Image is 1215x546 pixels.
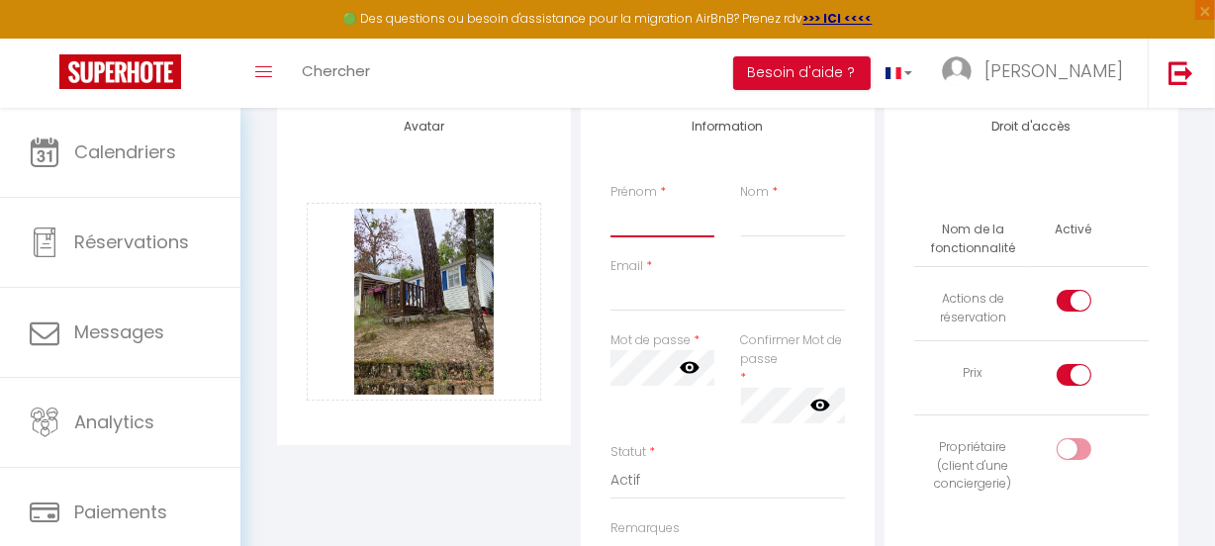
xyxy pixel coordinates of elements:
span: Paiements [74,500,167,524]
div: Actions de réservation [922,290,1023,327]
label: Nom [741,183,770,202]
a: ... [PERSON_NAME] [927,39,1148,108]
span: Messages [74,319,164,344]
h4: Information [610,120,845,134]
span: [PERSON_NAME] [984,58,1123,83]
span: Réservations [74,229,189,254]
label: Email [610,257,643,276]
th: Nom de la fonctionnalité [914,213,1031,266]
img: ... [942,56,972,86]
label: Mot de passe [610,331,691,350]
button: Besoin d'aide ? [733,56,871,90]
th: Activé [1047,213,1099,247]
label: Prénom [610,183,657,202]
img: Super Booking [59,54,181,89]
a: >>> ICI <<<< [803,10,873,27]
h4: Avatar [307,120,541,134]
div: Propriétaire (client d'une conciergerie) [922,438,1023,495]
span: Calendriers [74,139,176,164]
h4: Droit d'accès [914,120,1149,134]
div: Prix [922,364,1023,383]
label: Statut [610,443,646,462]
a: Chercher [287,39,385,108]
label: Remarques [610,519,680,538]
span: Chercher [302,60,370,81]
img: logout [1168,60,1193,85]
label: Confirmer Mot de passe [741,331,845,369]
span: Analytics [74,409,154,434]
